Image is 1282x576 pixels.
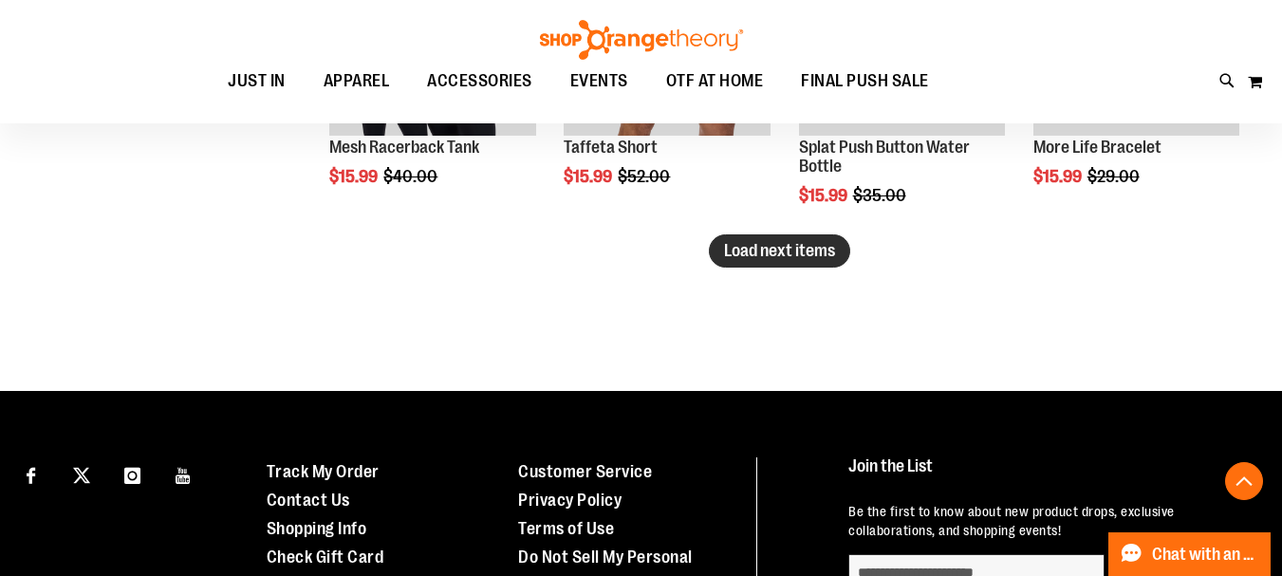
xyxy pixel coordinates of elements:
[73,467,90,484] img: Twitter
[551,60,647,103] a: EVENTS
[1033,167,1085,186] span: $15.99
[782,60,948,102] a: FINAL PUSH SALE
[709,234,850,268] button: Load next items
[518,519,614,538] a: Terms of Use
[228,60,286,102] span: JUST IN
[267,491,350,510] a: Contact Us
[305,60,409,103] a: APPAREL
[427,60,532,102] span: ACCESSORIES
[1108,532,1272,576] button: Chat with an Expert
[1087,167,1143,186] span: $29.00
[801,60,929,102] span: FINAL PUSH SALE
[267,462,380,481] a: Track My Order
[324,60,390,102] span: APPAREL
[329,167,381,186] span: $15.99
[167,457,200,491] a: Visit our Youtube page
[848,502,1247,540] p: Be the first to know about new product drops, exclusive collaborations, and shopping events!
[848,457,1247,492] h4: Join the List
[724,241,835,260] span: Load next items
[853,186,909,205] span: $35.00
[564,167,615,186] span: $15.99
[116,457,149,491] a: Visit our Instagram page
[14,457,47,491] a: Visit our Facebook page
[408,60,551,103] a: ACCESSORIES
[518,462,652,481] a: Customer Service
[564,138,658,157] a: Taffeta Short
[518,491,622,510] a: Privacy Policy
[383,167,440,186] span: $40.00
[1152,546,1259,564] span: Chat with an Expert
[209,60,305,103] a: JUST IN
[65,457,99,491] a: Visit our X page
[799,186,850,205] span: $15.99
[647,60,783,103] a: OTF AT HOME
[666,60,764,102] span: OTF AT HOME
[329,138,479,157] a: Mesh Racerback Tank
[267,519,367,538] a: Shopping Info
[799,138,970,176] a: Splat Push Button Water Bottle
[1033,138,1161,157] a: More Life Bracelet
[618,167,673,186] span: $52.00
[537,20,746,60] img: Shop Orangetheory
[570,60,628,102] span: EVENTS
[1225,462,1263,500] button: Back To Top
